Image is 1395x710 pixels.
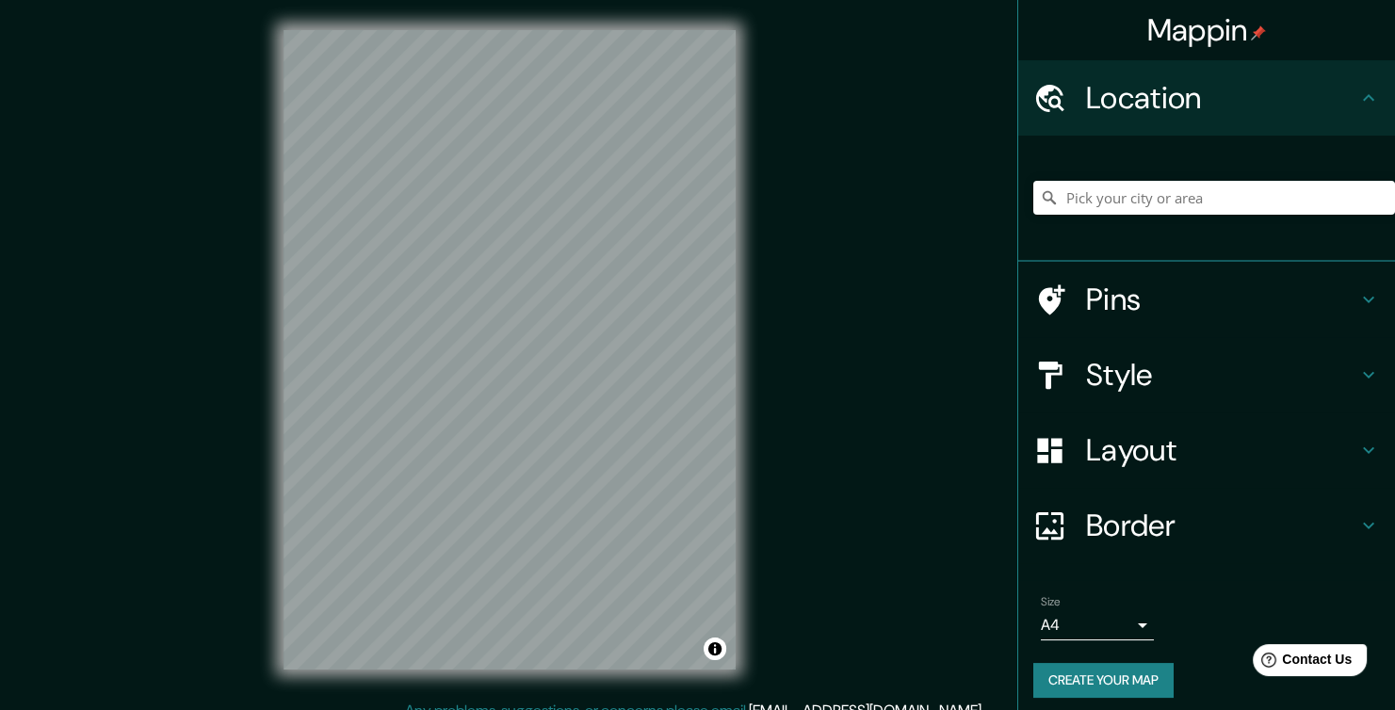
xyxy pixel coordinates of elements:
h4: Layout [1086,431,1357,469]
h4: Border [1086,507,1357,544]
button: Create your map [1033,663,1174,698]
div: Location [1018,60,1395,136]
input: Pick your city or area [1033,181,1395,215]
div: Border [1018,488,1395,563]
div: Pins [1018,262,1395,337]
div: Layout [1018,412,1395,488]
label: Size [1041,594,1061,610]
canvas: Map [284,30,736,670]
div: Style [1018,337,1395,412]
h4: Mappin [1147,11,1267,49]
button: Toggle attribution [704,637,726,660]
iframe: Help widget launcher [1227,637,1374,689]
h4: Location [1086,79,1357,117]
h4: Style [1086,356,1357,394]
img: pin-icon.png [1251,25,1266,40]
h4: Pins [1086,281,1357,318]
div: A4 [1041,610,1154,640]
